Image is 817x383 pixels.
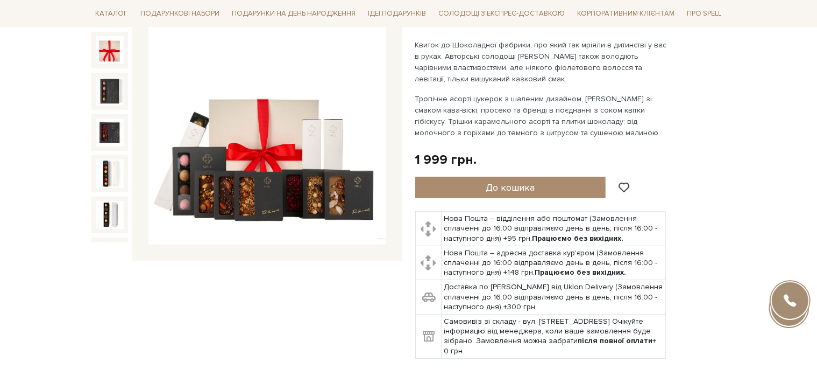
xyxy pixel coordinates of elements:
b: Працюємо без вихідних. [535,268,626,277]
a: Корпоративним клієнтам [573,4,679,23]
img: Подарунок Віллі Вонки [96,242,124,270]
span: Подарунки на День народження [228,5,360,22]
span: Каталог [91,5,132,22]
p: Квиток до Шоколадної фабрики, про який так мріяли в дитинстві у вас в руках. Авторські солодощі [... [415,39,667,85]
span: Ідеї подарунків [364,5,430,22]
img: Подарунок Віллі Вонки [148,7,386,245]
span: Подарункові набори [136,5,224,22]
img: Подарунок Віллі Вонки [96,77,124,105]
td: Нова Пошта – відділення або поштомат (Замовлення сплаченні до 16:00 відправляємо день в день, піс... [441,212,665,246]
span: До кошика [486,182,535,193]
img: Подарунок Віллі Вонки [96,159,124,187]
span: Про Spell [683,5,726,22]
button: До кошика [415,177,606,198]
img: Подарунок Віллі Вонки [96,201,124,229]
p: Тропічне асорті цукерок з шаленим дизайном, [PERSON_NAME] зі смаком кава-віскі, просеко та бренді... [415,93,667,138]
td: Нова Пошта – адресна доставка кур'єром (Замовлення сплаченні до 16:00 відправляємо день в день, п... [441,246,665,280]
td: Самовивіз зі складу - вул. [STREET_ADDRESS] Очікуйте інформацію від менеджера, коли ваше замовлен... [441,315,665,359]
img: Подарунок Віллі Вонки [96,119,124,147]
b: після повної оплати [578,336,652,345]
b: Працюємо без вихідних. [532,234,623,243]
a: Солодощі з експрес-доставкою [434,4,569,23]
td: Доставка по [PERSON_NAME] від Uklon Delivery (Замовлення сплаченні до 16:00 відправляємо день в д... [441,280,665,315]
div: 1 999 грн. [415,151,477,168]
img: Подарунок Віллі Вонки [96,36,124,64]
